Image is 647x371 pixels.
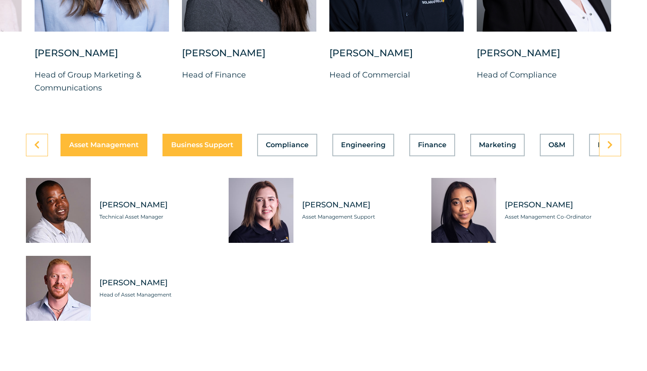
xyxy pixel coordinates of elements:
p: Head of Group Marketing & Communications [35,68,169,94]
span: Engineering [341,142,386,148]
div: [PERSON_NAME] [477,47,611,68]
div: [PERSON_NAME] [329,47,464,68]
span: Compliance [266,142,309,148]
span: [PERSON_NAME] [302,200,418,210]
span: Head of Asset Management [99,290,216,299]
span: Asset Management Support [302,213,418,221]
span: Finance [418,142,446,148]
span: [PERSON_NAME] [99,200,216,210]
div: Tabs. Open items with Enter or Space, close with Escape and navigate using the Arrow keys. [26,134,621,321]
div: [PERSON_NAME] [182,47,316,68]
span: Technical Asset Manager [99,213,216,221]
p: Head of Commercial [329,68,464,81]
span: [PERSON_NAME] [505,200,621,210]
span: Business Support [171,142,233,148]
span: Asset Management Co-Ordinator [505,213,621,221]
span: Marketing [479,142,516,148]
p: Head of Compliance [477,68,611,81]
span: [PERSON_NAME] [99,277,216,288]
span: O&M [548,142,565,148]
span: Asset Management [69,142,139,148]
div: [PERSON_NAME] [35,47,169,68]
p: Head of Finance [182,68,316,81]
